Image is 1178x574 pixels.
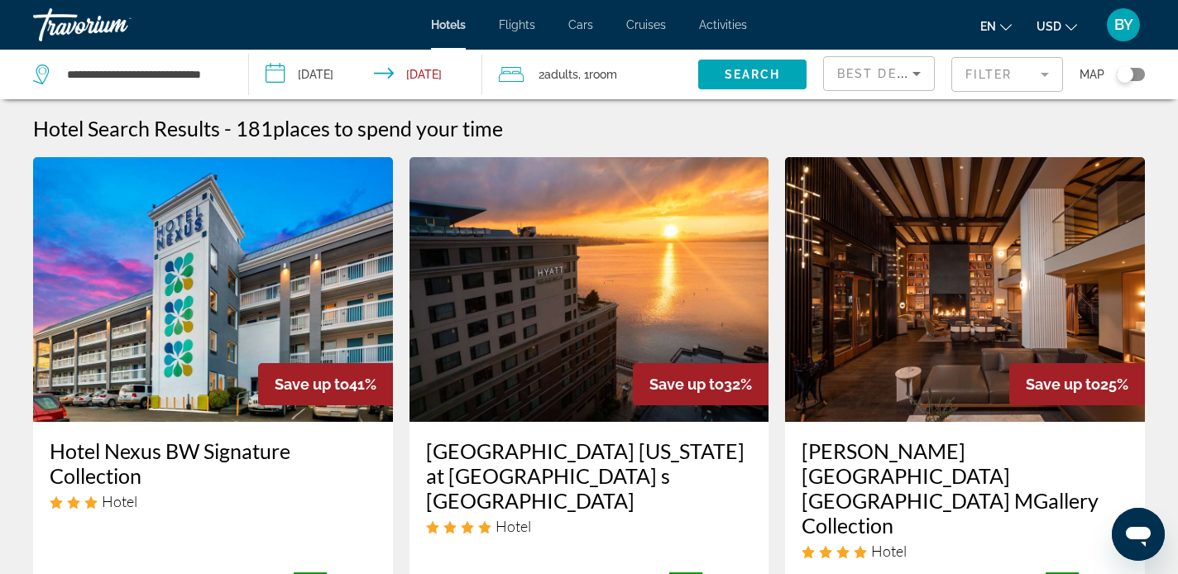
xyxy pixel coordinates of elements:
div: 3 star Hotel [50,492,376,510]
a: Hotels [431,18,466,31]
span: USD [1037,20,1061,33]
mat-select: Sort by [837,64,921,84]
span: Hotel [871,542,907,560]
span: - [224,116,232,141]
button: Change language [980,14,1012,38]
h1: Hotel Search Results [33,116,220,141]
h2: 181 [236,116,503,141]
button: Search [698,60,807,89]
span: Hotel [102,492,137,510]
div: 4 star Hotel [802,542,1128,560]
img: Hotel image [33,157,393,422]
a: Cruises [626,18,666,31]
span: Room [589,68,617,81]
button: Change currency [1037,14,1077,38]
img: Hotel image [409,157,769,422]
a: Hotel Nexus BW Signature Collection [50,438,376,488]
span: Hotel [496,517,531,535]
img: Hotel image [785,157,1145,422]
a: Travorium [33,3,199,46]
a: [GEOGRAPHIC_DATA] [US_STATE] at [GEOGRAPHIC_DATA] s [GEOGRAPHIC_DATA] [426,438,753,513]
span: places to spend your time [273,116,503,141]
span: BY [1114,17,1133,33]
a: Cars [568,18,593,31]
div: 4 star Hotel [426,517,753,535]
div: 41% [258,363,393,405]
iframe: Button to launch messaging window [1112,508,1165,561]
span: Search [725,68,781,81]
span: en [980,20,996,33]
button: Check-in date: Sep 18, 2025 Check-out date: Sep 20, 2025 [249,50,481,99]
span: , 1 [578,63,617,86]
button: Travelers: 2 adults, 0 children [482,50,698,99]
button: User Menu [1102,7,1145,42]
span: Map [1080,63,1104,86]
a: Activities [699,18,747,31]
div: 32% [633,363,769,405]
a: Flights [499,18,535,31]
span: Best Deals [837,67,923,80]
span: Save up to [275,375,349,393]
button: Filter [951,56,1063,93]
button: Toggle map [1104,67,1145,82]
span: Save up to [1026,375,1100,393]
div: 25% [1009,363,1145,405]
span: 2 [539,63,578,86]
span: Save up to [649,375,724,393]
span: Adults [544,68,578,81]
a: [PERSON_NAME][GEOGRAPHIC_DATA] [GEOGRAPHIC_DATA] MGallery Collection [802,438,1128,538]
